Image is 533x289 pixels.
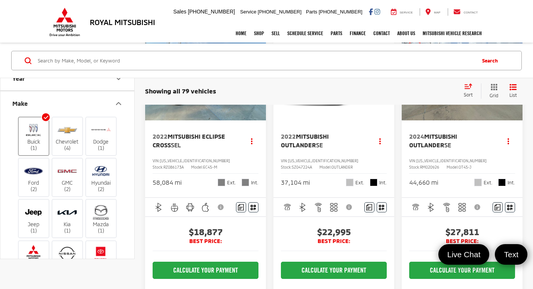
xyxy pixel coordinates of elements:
[281,237,387,245] span: BEST PRICE:
[355,179,364,186] span: Ext.
[448,8,484,16] a: Contact
[57,204,77,221] img: Royal Mitsubishi in Baton Rouge, LA)
[474,179,482,186] span: Silver
[400,11,413,14] span: Service
[227,179,236,186] span: Ext.
[409,132,494,149] a: 2024Mitsubishi OutlanderSE
[86,204,116,234] label: Mazda (1)
[57,162,77,180] img: Royal Mitsubishi in Baton Rouge, LA)
[346,24,370,43] a: Finance
[288,159,358,163] span: [US_VEHICLE_IDENTIFICATION_NUMBER]
[186,203,195,212] img: Android Auto
[379,138,381,144] span: dropdown dots
[319,165,331,169] span: Model:
[370,24,393,43] a: Contact
[314,203,323,212] img: Remote Start
[426,203,436,212] img: Bluetooth®
[471,199,484,215] button: View Disclaimer
[114,99,123,108] div: Make
[19,121,49,151] label: Buick (1)
[0,91,135,116] button: MakeMake
[444,249,484,259] span: Live Chat
[420,165,439,169] span: RM020926
[91,121,111,139] img: Royal Mitsubishi in Baton Rouge, LA)
[86,245,116,275] label: Toyota (3)
[251,204,256,210] i: Window Sticker
[90,18,155,26] h3: Royal Mitsubishi
[245,134,258,147] button: Actions
[438,244,490,265] a: Live Chat
[203,165,217,169] span: EC45-M
[316,141,323,148] span: SE
[215,199,227,215] button: View Disclaimer
[411,203,420,212] img: Adaptive Cruise Control
[419,24,485,43] a: Mitsubishi Vehicle Research
[48,7,82,37] img: Mitsubishi
[327,24,346,43] a: Parts: Opens in a new tab
[281,133,296,140] span: 2022
[343,199,356,215] button: View Disclaimer
[457,203,467,212] img: 3rd Row Seating
[218,179,225,186] span: Gray Metallic
[393,24,419,43] a: About Us
[409,237,515,245] span: BEST PRICE:
[114,74,123,83] div: Year
[171,141,181,148] span: SEL
[281,226,387,237] span: $22,995
[153,133,225,148] span: Mitsubishi Eclipse Cross
[23,245,44,262] img: Royal Mitsubishi in Baton Rouge, LA)
[236,202,246,212] button: Comments
[23,121,44,139] img: Royal Mitsubishi in Baton Rouge, LA)
[52,162,83,193] label: GMC (2)
[251,179,258,186] span: Int.
[508,179,515,186] span: Int.
[444,141,451,148] span: SE
[409,159,416,163] span: VIN:
[409,133,424,140] span: 2024
[12,75,25,82] div: Year
[370,179,377,186] span: Black
[463,11,478,14] span: Contact
[201,203,210,212] img: Apple CarPlay
[331,165,353,169] span: OUTLANDER
[459,165,471,169] span: OT45-J
[508,138,509,144] span: dropdown dots
[145,87,216,95] span: Showing all 79 vehicles
[170,203,179,212] img: Heated Steering Wheel
[153,237,258,245] span: BEST PRICE:
[232,24,250,43] a: Home
[409,262,515,279] : CALCULATE YOUR PAYMENT
[442,203,451,212] img: Remote Start
[52,204,83,234] label: Kia (1)
[91,162,111,180] img: Royal Mitsubishi in Baton Rouge, LA)
[23,162,44,180] img: Royal Mitsubishi in Baton Rouge, LA)
[57,121,77,139] img: Royal Mitsubishi in Baton Rouge, LA)
[153,262,258,279] : CALCULATE YOUR PAYMENT
[490,92,498,99] span: Grid
[86,162,116,193] label: Hyundai (2)
[281,132,366,149] a: 2022Mitsubishi OutlanderSE
[509,92,517,98] span: List
[153,132,238,149] a: 2022Mitsubishi Eclipse CrossSEL
[268,24,284,43] a: Sell
[52,121,83,151] label: Chevrolet (4)
[495,244,527,265] a: Text
[238,204,244,210] img: Comments
[242,179,249,186] span: Gray
[91,245,111,262] img: Royal Mitsubishi in Baton Rouge, LA)
[37,52,475,70] form: Search by Make, Model, or Keyword
[250,24,268,43] a: Shop
[240,9,256,15] span: Service
[188,9,235,15] span: [PHONE_NUMBER]
[298,203,307,212] img: Bluetooth®
[434,11,440,14] span: Map
[284,24,327,43] a: Schedule Service: Opens in a new tab
[282,203,292,212] img: Adaptive Cruise Control
[374,9,380,15] a: Instagram: Click to visit our Instagram page
[366,204,372,210] img: Comments
[154,203,163,212] img: Bluetooth®
[306,9,317,15] span: Parts
[86,121,116,151] label: Dodge (1)
[369,9,373,15] a: Facebook: Click to visit our Facebook page
[258,9,301,15] span: [PHONE_NUMBER]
